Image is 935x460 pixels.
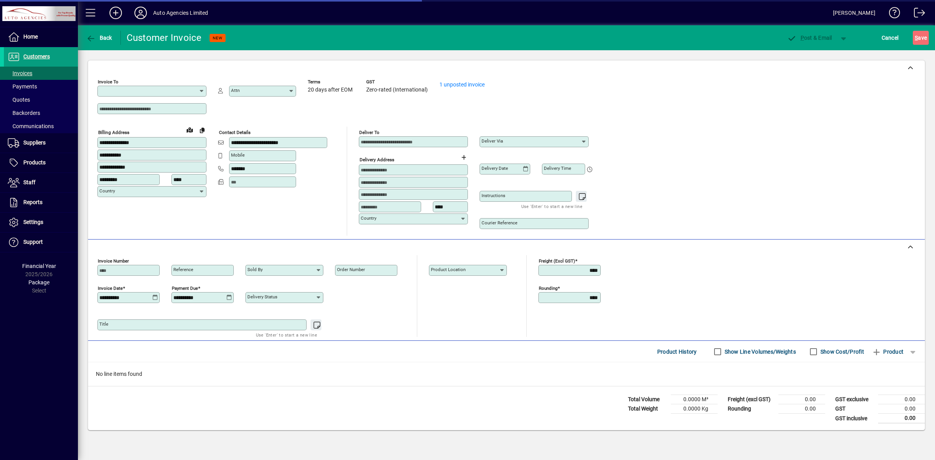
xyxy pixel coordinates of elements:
[4,133,78,153] a: Suppliers
[99,321,108,327] mat-label: Title
[359,130,379,135] mat-label: Deliver To
[231,152,245,158] mat-label: Mobile
[4,106,78,120] a: Backorders
[801,35,804,41] span: P
[98,286,123,291] mat-label: Invoice date
[23,139,46,146] span: Suppliers
[361,215,376,221] mat-label: Country
[4,213,78,232] a: Settings
[23,53,50,60] span: Customers
[624,404,671,414] td: Total Weight
[872,345,903,358] span: Product
[787,35,832,41] span: ost & Email
[723,348,796,356] label: Show Line Volumes/Weights
[231,88,240,93] mat-label: Attn
[23,219,43,225] span: Settings
[4,153,78,173] a: Products
[482,138,503,144] mat-label: Deliver via
[868,345,907,359] button: Product
[366,87,428,93] span: Zero-rated (International)
[778,395,825,404] td: 0.00
[4,67,78,80] a: Invoices
[23,159,46,166] span: Products
[23,33,38,40] span: Home
[831,404,878,414] td: GST
[431,267,466,272] mat-label: Product location
[831,414,878,423] td: GST inclusive
[482,166,508,171] mat-label: Delivery date
[4,120,78,133] a: Communications
[878,395,925,404] td: 0.00
[671,404,718,414] td: 0.0000 Kg
[482,193,505,198] mat-label: Instructions
[671,395,718,404] td: 0.0000 M³
[84,31,114,45] button: Back
[196,124,208,136] button: Copy to Delivery address
[883,2,900,27] a: Knowledge Base
[337,267,365,272] mat-label: Order number
[28,279,49,286] span: Package
[539,258,575,264] mat-label: Freight (excl GST)
[724,404,778,414] td: Rounding
[23,179,35,185] span: Staff
[256,330,317,339] mat-hint: Use 'Enter' to start a new line
[654,345,700,359] button: Product History
[8,97,30,103] span: Quotes
[831,395,878,404] td: GST exclusive
[657,345,697,358] span: Product History
[439,81,485,88] a: 1 unposted invoice
[482,220,517,226] mat-label: Courier Reference
[457,151,470,164] button: Choose address
[878,404,925,414] td: 0.00
[833,7,875,19] div: [PERSON_NAME]
[86,35,112,41] span: Back
[819,348,864,356] label: Show Cost/Profit
[778,404,825,414] td: 0.00
[882,32,899,44] span: Cancel
[98,79,118,85] mat-label: Invoice To
[23,239,43,245] span: Support
[913,31,929,45] button: Save
[98,258,129,264] mat-label: Invoice number
[915,32,927,44] span: ave
[544,166,571,171] mat-label: Delivery time
[521,202,582,211] mat-hint: Use 'Enter' to start a new line
[308,87,353,93] span: 20 days after EOM
[783,31,836,45] button: Post & Email
[880,31,901,45] button: Cancel
[724,395,778,404] td: Freight (excl GST)
[4,27,78,47] a: Home
[8,123,54,129] span: Communications
[539,286,557,291] mat-label: Rounding
[247,294,277,300] mat-label: Delivery status
[78,31,121,45] app-page-header-button: Back
[127,32,202,44] div: Customer Invoice
[8,83,37,90] span: Payments
[173,267,193,272] mat-label: Reference
[153,7,208,19] div: Auto Agencies Limited
[366,79,428,85] span: GST
[308,79,355,85] span: Terms
[213,35,222,41] span: NEW
[247,267,263,272] mat-label: Sold by
[4,93,78,106] a: Quotes
[4,173,78,192] a: Staff
[172,286,198,291] mat-label: Payment due
[4,233,78,252] a: Support
[8,110,40,116] span: Backorders
[8,70,32,76] span: Invoices
[908,2,925,27] a: Logout
[128,6,153,20] button: Profile
[99,188,115,194] mat-label: Country
[183,123,196,136] a: View on map
[878,414,925,423] td: 0.00
[4,80,78,93] a: Payments
[4,193,78,212] a: Reports
[23,199,42,205] span: Reports
[103,6,128,20] button: Add
[624,395,671,404] td: Total Volume
[88,362,925,386] div: No line items found
[22,263,56,269] span: Financial Year
[915,35,918,41] span: S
